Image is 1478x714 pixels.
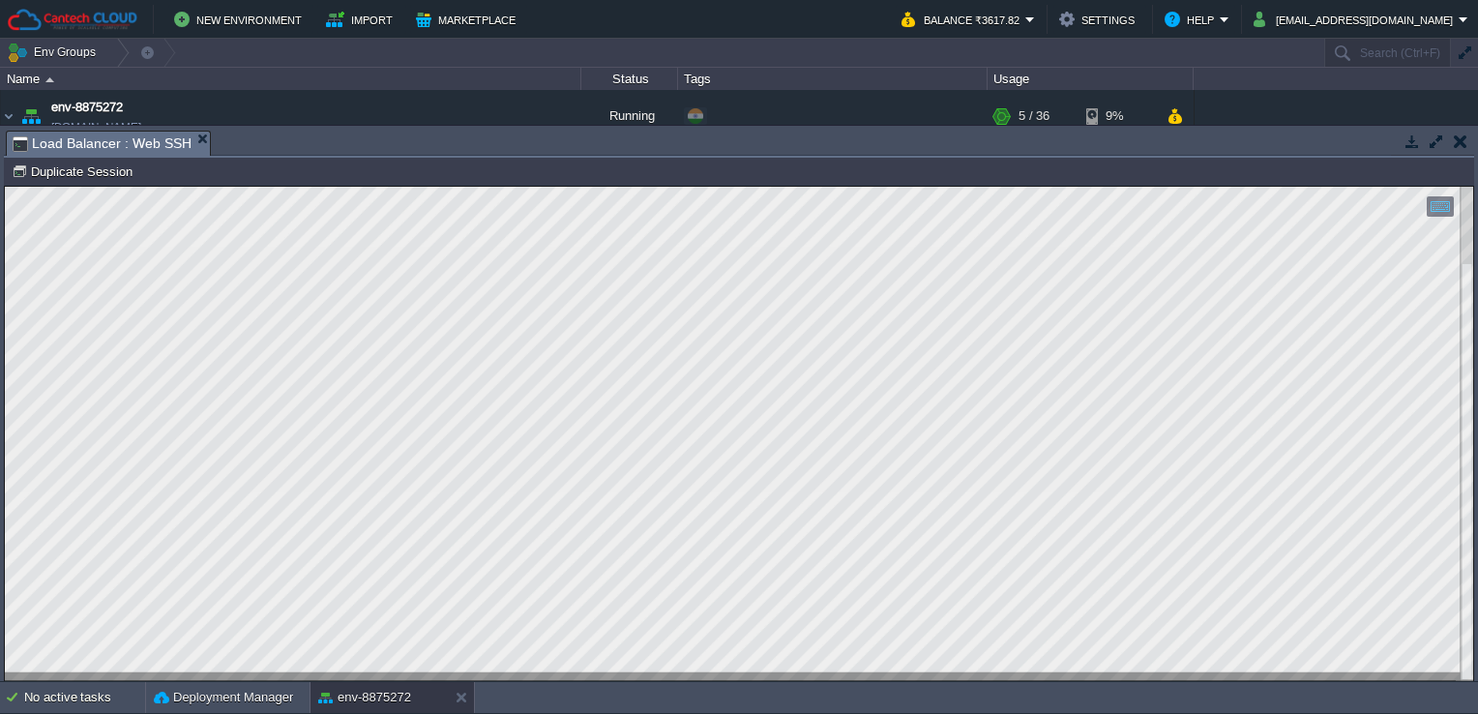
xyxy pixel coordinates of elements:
[318,688,411,707] button: env-8875272
[1,90,16,142] img: AMDAwAAAACH5BAEAAAAALAAAAAABAAEAAAICRAEAOw==
[581,90,678,142] div: Running
[416,8,521,31] button: Marketplace
[902,8,1025,31] button: Balance ₹3617.82
[1059,8,1140,31] button: Settings
[582,68,677,90] div: Status
[174,8,308,31] button: New Environment
[1019,90,1049,142] div: 5 / 36
[17,90,44,142] img: AMDAwAAAACH5BAEAAAAALAAAAAABAAEAAAICRAEAOw==
[7,8,138,32] img: Cantech Cloud
[326,8,399,31] button: Import
[7,39,103,66] button: Env Groups
[1165,8,1220,31] button: Help
[13,132,192,156] span: Load Balancer : Web SSH
[1086,90,1149,142] div: 9%
[1254,8,1459,31] button: [EMAIL_ADDRESS][DOMAIN_NAME]
[2,68,580,90] div: Name
[51,98,123,117] a: env-8875272
[12,163,138,180] button: Duplicate Session
[154,688,293,707] button: Deployment Manager
[24,682,145,713] div: No active tasks
[989,68,1193,90] div: Usage
[679,68,987,90] div: Tags
[45,77,54,82] img: AMDAwAAAACH5BAEAAAAALAAAAAABAAEAAAICRAEAOw==
[51,117,141,136] a: [DOMAIN_NAME]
